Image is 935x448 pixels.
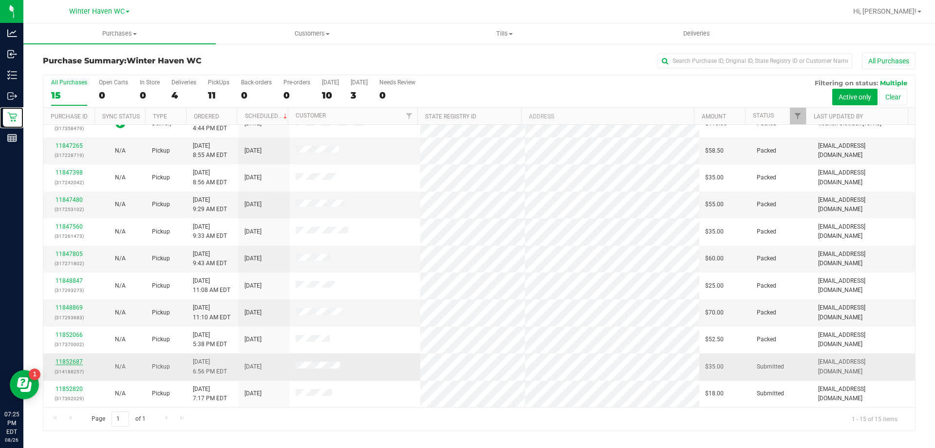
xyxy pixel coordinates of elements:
[379,90,415,101] div: 0
[409,29,600,38] span: Tills
[757,146,776,156] span: Packed
[818,250,909,268] span: [EMAIL_ADDRESS][DOMAIN_NAME]
[705,335,724,344] span: $52.50
[115,201,126,208] span: Not Applicable
[49,259,89,268] p: (317271802)
[51,113,88,120] a: Purchase ID
[705,362,724,371] span: $35.00
[7,70,17,80] inline-svg: Inventory
[705,281,724,291] span: $25.00
[600,23,793,44] a: Deliveries
[49,151,89,160] p: (317228719)
[521,108,694,125] th: Address
[401,108,417,124] a: Filter
[56,277,83,284] a: 11848847
[29,369,40,380] iframe: Resource center unread badge
[208,90,229,101] div: 11
[51,79,87,86] div: All Purchases
[705,389,724,398] span: $18.00
[879,89,907,105] button: Clear
[705,227,724,236] span: $35.00
[705,173,724,182] span: $35.00
[152,362,170,371] span: Pickup
[705,308,724,317] span: $70.00
[322,90,339,101] div: 10
[757,308,776,317] span: Packed
[115,363,126,370] span: Not Applicable
[193,331,227,349] span: [DATE] 5:38 PM EDT
[757,200,776,209] span: Packed
[115,200,126,209] button: N/A
[99,79,128,86] div: Open Carts
[244,200,262,209] span: [DATE]
[49,286,89,295] p: (317293273)
[49,205,89,214] p: (317253102)
[193,168,227,187] span: [DATE] 8:56 AM EDT
[23,23,216,44] a: Purchases
[657,54,852,68] input: Search Purchase ID, Original ID, State Registry ID or Customer Name...
[208,79,229,86] div: PickUps
[245,113,289,119] a: Scheduled
[702,113,726,120] a: Amount
[83,411,153,427] span: Page of 1
[7,49,17,59] inline-svg: Inbound
[115,389,126,398] button: N/A
[49,313,89,322] p: (317293683)
[814,113,863,120] a: Last Updated By
[244,146,262,156] span: [DATE]
[757,335,776,344] span: Packed
[753,112,774,119] a: Status
[56,331,83,338] a: 11852066
[115,390,126,397] span: Not Applicable
[818,195,909,214] span: [EMAIL_ADDRESS][DOMAIN_NAME]
[244,281,262,291] span: [DATE]
[194,113,219,120] a: Ordered
[7,28,17,38] inline-svg: Analytics
[757,362,784,371] span: Submitted
[115,173,126,182] button: N/A
[51,90,87,101] div: 15
[102,113,140,120] a: Sync Status
[844,411,905,426] span: 1 - 15 of 15 items
[7,133,17,143] inline-svg: Reports
[379,79,415,86] div: Needs Review
[56,251,83,257] a: 11847805
[115,308,126,317] button: N/A
[115,255,126,262] span: Not Applicable
[115,228,126,235] span: Not Applicable
[115,281,126,291] button: N/A
[193,276,230,295] span: [DATE] 11:08 AM EDT
[171,90,196,101] div: 4
[853,7,916,15] span: Hi, [PERSON_NAME]!
[49,394,89,403] p: (317392029)
[152,335,170,344] span: Pickup
[171,79,196,86] div: Deliveries
[115,362,126,371] button: N/A
[193,222,227,241] span: [DATE] 9:33 AM EDT
[49,340,89,349] p: (317370002)
[244,308,262,317] span: [DATE]
[193,141,227,160] span: [DATE] 8:55 AM EDT
[193,250,227,268] span: [DATE] 9:43 AM EDT
[283,90,310,101] div: 0
[790,108,806,124] a: Filter
[241,79,272,86] div: Back-orders
[115,174,126,181] span: Not Applicable
[152,200,170,209] span: Pickup
[140,90,160,101] div: 0
[862,53,916,69] button: All Purchases
[23,29,216,38] span: Purchases
[322,79,339,86] div: [DATE]
[4,410,19,436] p: 07:25 PM EDT
[757,281,776,291] span: Packed
[56,358,83,365] a: 11852687
[283,79,310,86] div: Pre-orders
[351,90,368,101] div: 3
[193,303,230,322] span: [DATE] 11:10 AM EDT
[757,389,784,398] span: Submitted
[296,112,326,119] a: Customer
[152,173,170,182] span: Pickup
[99,90,128,101] div: 0
[152,227,170,236] span: Pickup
